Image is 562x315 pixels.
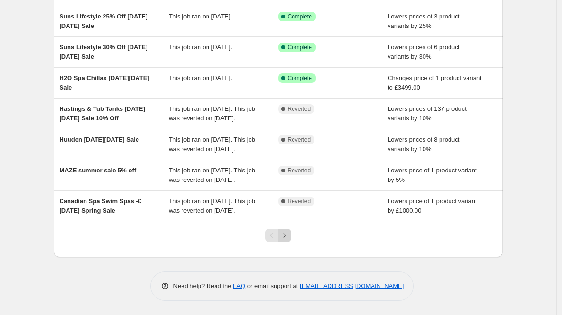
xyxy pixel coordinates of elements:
span: Lowers price of 1 product variant by 5% [388,167,477,183]
span: or email support at [245,282,300,289]
span: Changes price of 1 product variant to £3499.00 [388,74,482,91]
span: Lowers prices of 8 product variants by 10% [388,136,459,153]
a: [EMAIL_ADDRESS][DOMAIN_NAME] [300,282,404,289]
span: This job ran on [DATE]. This job was reverted on [DATE]. [169,198,255,214]
span: Reverted [288,167,311,174]
span: Suns Lifestyle 25% Off [DATE][DATE] Sale [60,13,148,29]
span: Complete [288,13,312,20]
span: Reverted [288,136,311,144]
a: FAQ [233,282,245,289]
nav: Pagination [265,229,291,242]
span: MAZE summer sale 5% off [60,167,137,174]
span: Lowers prices of 6 product variants by 30% [388,44,459,60]
span: This job ran on [DATE]. [169,74,232,81]
span: Reverted [288,198,311,205]
span: Lowers prices of 3 product variants by 25% [388,13,459,29]
span: This job ran on [DATE]. This job was reverted on [DATE]. [169,105,255,122]
span: Huuden [DATE][DATE] Sale [60,136,139,143]
span: Need help? Read the [173,282,233,289]
span: Reverted [288,105,311,113]
span: Suns Lifestyle 30% Off [DATE][DATE] Sale [60,44,148,60]
span: Lowers prices of 137 product variants by 10% [388,105,467,122]
span: This job ran on [DATE]. [169,13,232,20]
span: This job ran on [DATE]. This job was reverted on [DATE]. [169,167,255,183]
span: Complete [288,74,312,82]
span: Lowers price of 1 product variant by £1000.00 [388,198,477,214]
span: Hastings & Tub Tanks [DATE][DATE] Sale 10% Off [60,105,145,122]
span: Canadian Spa Swim Spas -£[DATE] Spring Sale [60,198,141,214]
span: This job ran on [DATE]. This job was reverted on [DATE]. [169,136,255,153]
span: This job ran on [DATE]. [169,44,232,51]
span: H2O Spa Chillax [DATE][DATE] Sale [60,74,149,91]
span: Complete [288,44,312,51]
button: Next [278,229,291,242]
